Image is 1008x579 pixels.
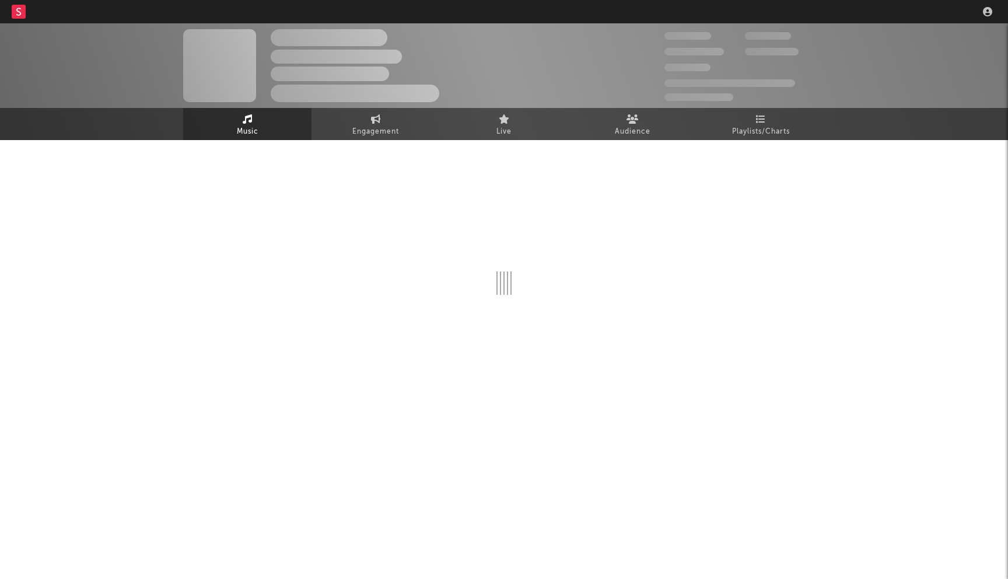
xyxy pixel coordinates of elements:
[568,108,696,140] a: Audience
[237,125,258,139] span: Music
[664,48,724,55] span: 50,000,000
[732,125,790,139] span: Playlists/Charts
[696,108,825,140] a: Playlists/Charts
[745,48,799,55] span: 1,000,000
[745,32,791,40] span: 100,000
[496,125,512,139] span: Live
[183,108,311,140] a: Music
[664,79,795,87] span: 50,000,000 Monthly Listeners
[311,108,440,140] a: Engagement
[664,93,733,101] span: Jump Score: 85.0
[664,32,711,40] span: 300,000
[440,108,568,140] a: Live
[664,64,710,71] span: 100,000
[352,125,399,139] span: Engagement
[615,125,650,139] span: Audience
